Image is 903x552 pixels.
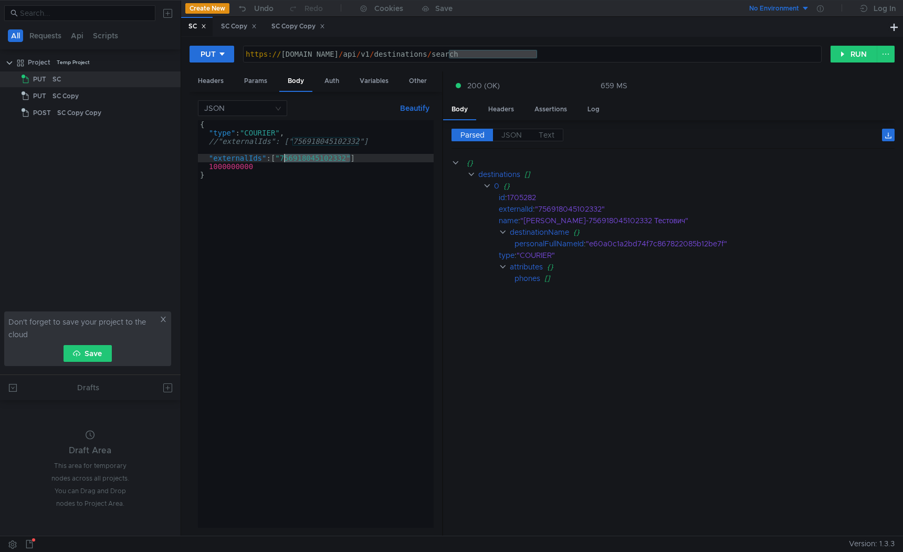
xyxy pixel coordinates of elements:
[351,71,397,91] div: Variables
[435,5,453,12] div: Save
[64,345,112,362] button: Save
[26,29,65,42] button: Requests
[467,80,500,91] span: 200 (OK)
[499,249,895,261] div: :
[849,536,895,551] span: Version: 1.3.3
[535,203,881,215] div: "756918045102332"
[501,130,522,140] span: JSON
[503,180,879,192] div: {}
[493,180,499,192] div: 0
[514,238,895,249] div: :
[520,215,880,226] div: "[PERSON_NAME]-756918045102332 Тестович"
[28,55,50,70] div: Project
[509,261,542,273] div: attributes
[586,238,883,249] div: "e60a0c1a2bd74f7c867822085b12be7f"
[499,249,514,261] div: type
[374,2,403,15] div: Cookies
[52,71,61,87] div: SC
[254,2,274,15] div: Undo
[52,88,79,104] div: SC Copy
[499,192,505,203] div: id
[480,100,522,119] div: Headers
[499,215,895,226] div: :
[316,71,348,91] div: Auth
[514,238,584,249] div: personalFullNameId
[544,273,881,284] div: []
[499,203,533,215] div: externalId
[190,71,232,91] div: Headers
[185,3,229,14] button: Create New
[90,29,121,42] button: Scripts
[57,55,90,70] div: Temp Project
[8,316,157,341] span: Don't forget to save your project to the cloud
[526,100,575,119] div: Assertions
[271,21,325,32] div: SC Copy Copy
[8,29,23,42] button: All
[33,105,51,121] span: POST
[460,130,485,140] span: Parsed
[579,100,608,119] div: Log
[517,249,880,261] div: "COURIER"
[236,71,276,91] div: Params
[749,4,799,14] div: No Environment
[304,2,323,15] div: Redo
[190,46,234,63] button: PUT
[514,273,540,284] div: phones
[281,1,330,16] button: Redo
[573,226,882,238] div: {}
[221,21,257,32] div: SC Copy
[396,102,434,114] button: Beautify
[507,192,880,203] div: 1705282
[77,381,99,394] div: Drafts
[33,71,46,87] span: PUT
[20,7,149,19] input: Search...
[499,192,895,203] div: :
[443,100,476,120] div: Body
[547,261,881,273] div: {}
[499,215,518,226] div: name
[57,105,101,121] div: SC Copy Copy
[499,203,895,215] div: :
[201,48,216,60] div: PUT
[466,157,879,169] div: {}
[33,88,46,104] span: PUT
[831,46,877,63] button: RUN
[188,21,206,32] div: SC
[539,130,554,140] span: Text
[524,169,881,180] div: []
[478,169,520,180] div: destinations
[401,71,435,91] div: Other
[68,29,87,42] button: Api
[509,226,569,238] div: destinationName
[279,71,312,92] div: Body
[601,81,627,90] div: 659 MS
[874,2,896,15] div: Log In
[229,1,281,16] button: Undo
